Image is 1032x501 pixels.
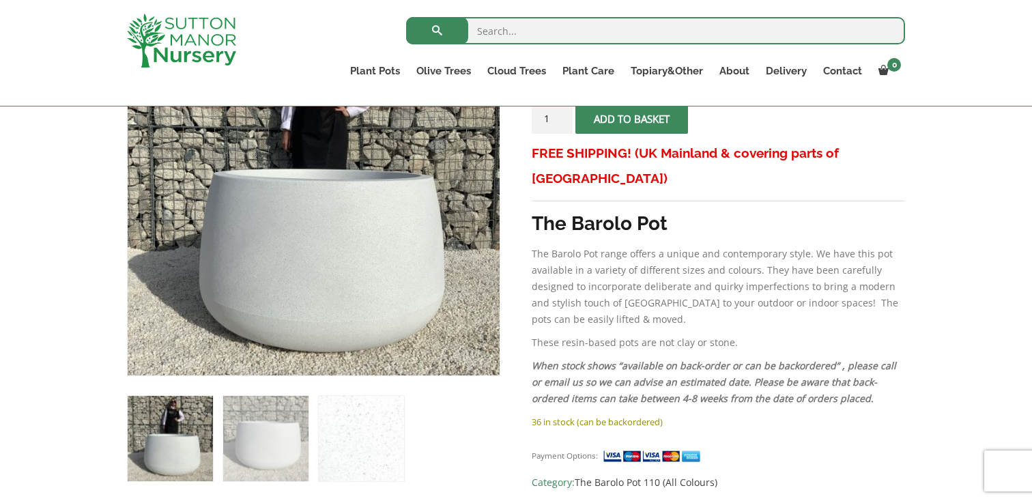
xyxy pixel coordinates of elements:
[319,396,404,481] img: The Barolo Pot 110 Colour White Granite - Image 3
[532,246,905,328] p: The Barolo Pot range offers a unique and contemporary style. We have this pot available in a vari...
[870,61,905,81] a: 0
[532,212,668,235] strong: The Barolo Pot
[479,61,554,81] a: Cloud Trees
[603,449,705,463] img: payment supported
[532,450,598,461] small: Payment Options:
[532,414,905,430] p: 36 in stock (can be backordered)
[575,103,688,134] button: Add to basket
[127,14,236,68] img: logo
[575,476,717,489] a: The Barolo Pot 110 (All Colours)
[532,103,573,134] input: Product quantity
[406,17,905,44] input: Search...
[622,61,711,81] a: Topiary&Other
[887,58,901,72] span: 0
[532,141,905,191] h3: FREE SHIPPING! (UK Mainland & covering parts of [GEOGRAPHIC_DATA])
[223,396,309,481] img: The Barolo Pot 110 Colour White Granite - Image 2
[815,61,870,81] a: Contact
[758,61,815,81] a: Delivery
[408,61,479,81] a: Olive Trees
[554,61,622,81] a: Plant Care
[532,474,905,491] span: Category:
[711,61,758,81] a: About
[532,334,905,351] p: These resin-based pots are not clay or stone.
[128,396,213,481] img: The Barolo Pot 110 Colour White Granite
[342,61,408,81] a: Plant Pots
[532,359,896,405] em: When stock shows “available on back-order or can be backordered” , please call or email us so we ...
